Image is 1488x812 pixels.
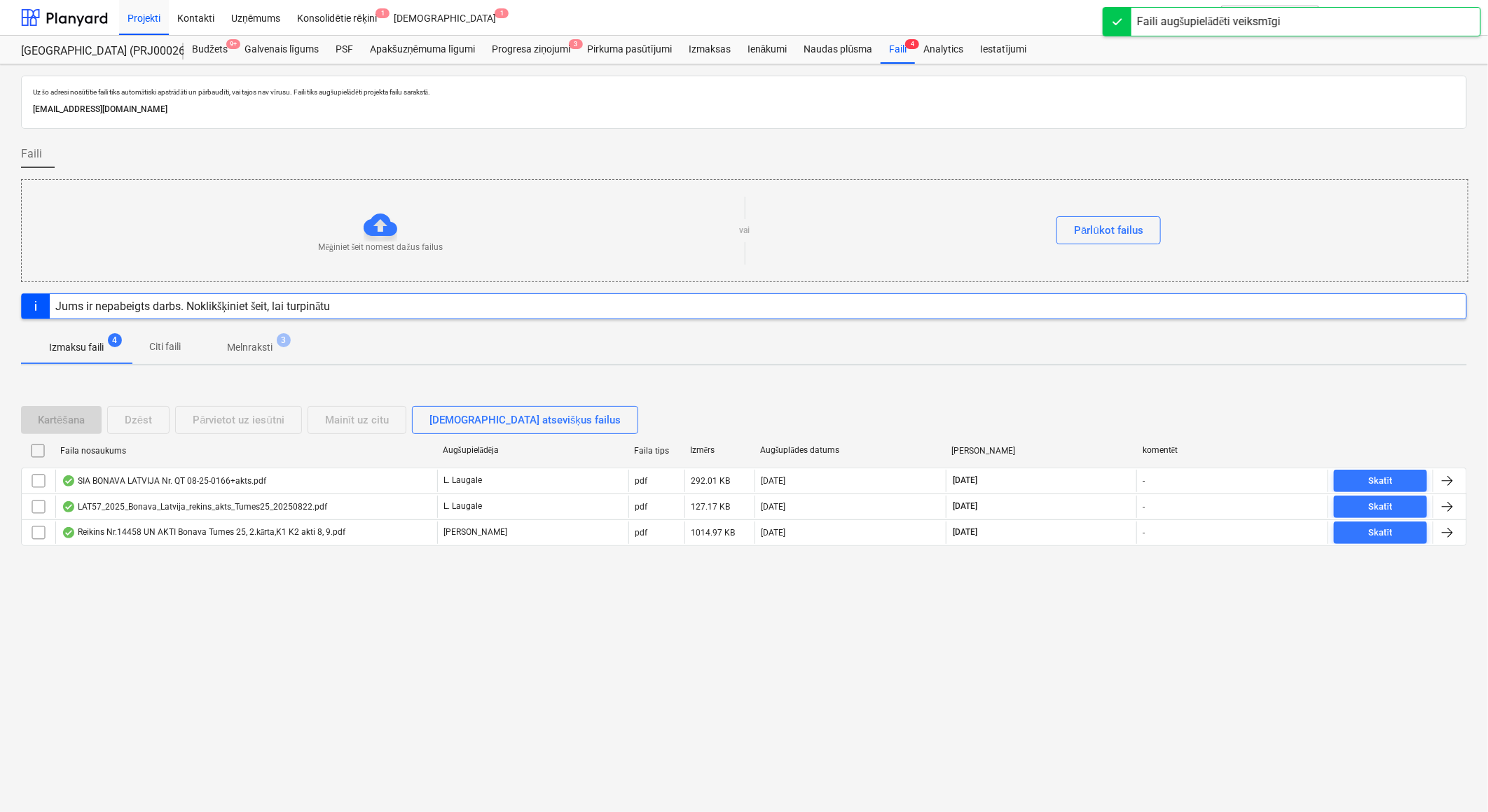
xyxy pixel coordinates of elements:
p: Uz šo adresi nosūtītie faili tiks automātiski apstrādāti un pārbaudīti, vai tajos nav vīrusu. Fai... [33,87,1455,97]
div: Augšupielādēja [443,445,623,456]
div: OCR pabeigts [62,501,76,512]
p: Mēģiniet šeit nomest dažus failus [319,241,443,253]
button: Skatīt [1334,470,1427,492]
div: [PERSON_NAME] [951,446,1131,456]
div: LAT57_2025_Bonava_Latvija_rekins_akts_Tumes25_20250822.pdf [62,501,327,512]
div: [DATE] [761,528,785,538]
span: [DATE] [952,526,979,538]
div: Faila nosaukums [60,446,432,456]
div: Faila tips [634,446,679,456]
p: [EMAIL_ADDRESS][DOMAIN_NAME] [33,102,1455,117]
a: Budžets9+ [184,36,236,64]
div: Reikins Nr.14458 UN AKTI Bonava Tumes 25, 2.kārta,K1 K2 akti 8, 9.pdf [62,527,345,538]
p: L. Laugale [443,475,482,486]
span: 1 [495,8,509,18]
span: [DATE] [952,475,979,486]
div: Mēģiniet šeit nomest dažus failusvaiPārlūkot failus [21,179,1468,282]
a: Analytics [915,36,972,64]
a: Iestatījumi [972,36,1035,64]
button: [DEMOGRAPHIC_DATA] atsevišķus failus [412,406,638,434]
div: Faili [881,36,915,64]
div: Progresa ziņojumi [483,36,579,64]
div: - [1143,502,1145,512]
div: [GEOGRAPHIC_DATA] (PRJ0002627, K-1 un K-2(2.kārta) 2601960 [21,44,167,59]
a: PSF [327,36,361,64]
button: Pārlūkot failus [1056,216,1161,244]
span: [DATE] [952,500,979,512]
div: [DEMOGRAPHIC_DATA] atsevišķus failus [429,411,621,429]
a: Progresa ziņojumi3 [483,36,579,64]
a: Apakšuzņēmuma līgumi [361,36,483,64]
span: 9+ [226,39,240,49]
a: Faili4 [881,36,915,64]
div: Faili augšupielādēti veiksmīgi [1137,13,1281,30]
div: OCR pabeigts [62,475,76,486]
p: L. Laugale [443,500,482,512]
a: Izmaksas [680,36,739,64]
div: 292.01 KB [691,476,730,486]
div: Jums ir nepabeigts darbs. Noklikšķiniet šeit, lai turpinātu [55,300,331,313]
a: Ienākumi [739,36,796,64]
div: - [1143,528,1145,538]
span: 4 [108,333,122,347]
a: Naudas plūsma [796,36,881,64]
div: - [1143,476,1145,486]
div: Skatīt [1369,473,1393,489]
div: [DATE] [761,476,785,486]
div: Augšuplādes datums [760,445,940,456]
div: pdf [635,476,647,486]
div: [DATE] [761,502,785,512]
div: Skatīt [1369,499,1393,515]
span: Faili [21,146,42,162]
div: Pārlūkot failus [1074,221,1143,239]
p: Citi faili [149,339,182,354]
div: Budžets [184,36,236,64]
div: 1014.97 KB [691,528,735,538]
button: Skatīt [1334,496,1427,518]
span: 1 [376,8,390,18]
div: OCR pabeigts [62,527,76,538]
iframe: Chat Widget [1418,745,1488,812]
span: 4 [905,39,919,49]
div: Izmērs [690,445,749,456]
div: pdf [635,528,647,538]
p: Izmaksu faili [49,340,104,355]
span: 3 [277,333,291,347]
p: vai [740,225,750,237]
div: Skatīt [1369,525,1393,541]
div: SIA BONAVA LATVIJA Nr. QT 08-25-0166+akts.pdf [62,475,266,486]
div: 127.17 KB [691,502,730,512]
div: komentēt [1143,445,1323,456]
p: [PERSON_NAME] [443,526,507,538]
p: Melnraksti [227,340,273,355]
a: Pirkuma pasūtījumi [579,36,680,64]
span: 3 [569,39,583,49]
a: Galvenais līgums [236,36,327,64]
div: pdf [635,502,647,512]
button: Skatīt [1334,521,1427,544]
